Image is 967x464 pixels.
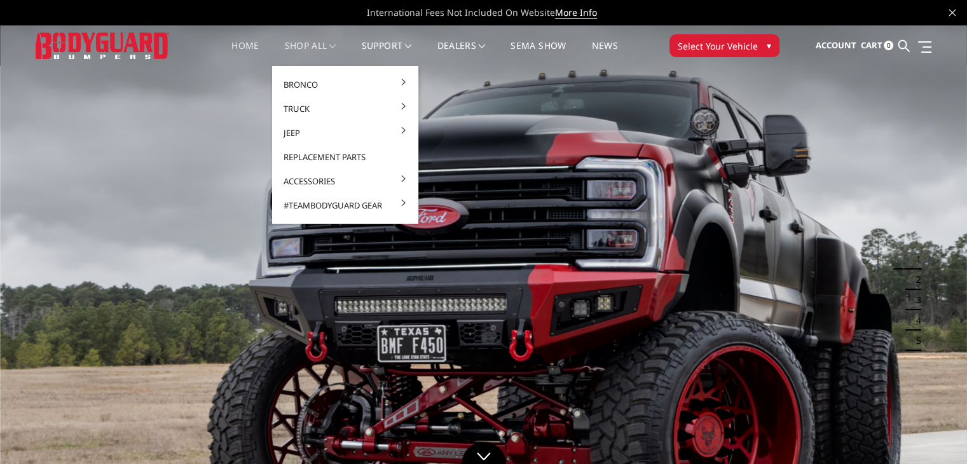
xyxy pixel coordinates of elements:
a: Bronco [277,72,413,97]
a: Account [815,29,856,63]
a: More Info [555,6,597,19]
a: Home [231,41,259,66]
a: Truck [277,97,413,121]
a: Accessories [277,169,413,193]
span: Select Your Vehicle [678,39,758,53]
a: shop all [285,41,336,66]
img: BODYGUARD BUMPERS [36,32,169,58]
span: Account [815,39,856,51]
a: News [591,41,617,66]
button: 5 of 5 [909,331,921,351]
button: 1 of 5 [909,249,921,270]
a: SEMA Show [511,41,566,66]
button: 2 of 5 [909,270,921,290]
button: Select Your Vehicle [669,34,779,57]
a: Dealers [437,41,486,66]
a: #TeamBodyguard Gear [277,193,413,217]
button: 4 of 5 [909,310,921,331]
a: Jeep [277,121,413,145]
a: Replacement Parts [277,145,413,169]
a: Click to Down [462,442,506,464]
span: ▾ [767,39,771,52]
a: Cart 0 [860,29,893,63]
a: Support [362,41,412,66]
span: Cart [860,39,882,51]
button: 3 of 5 [909,290,921,310]
iframe: Chat Widget [903,403,967,464]
span: 0 [884,41,893,50]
